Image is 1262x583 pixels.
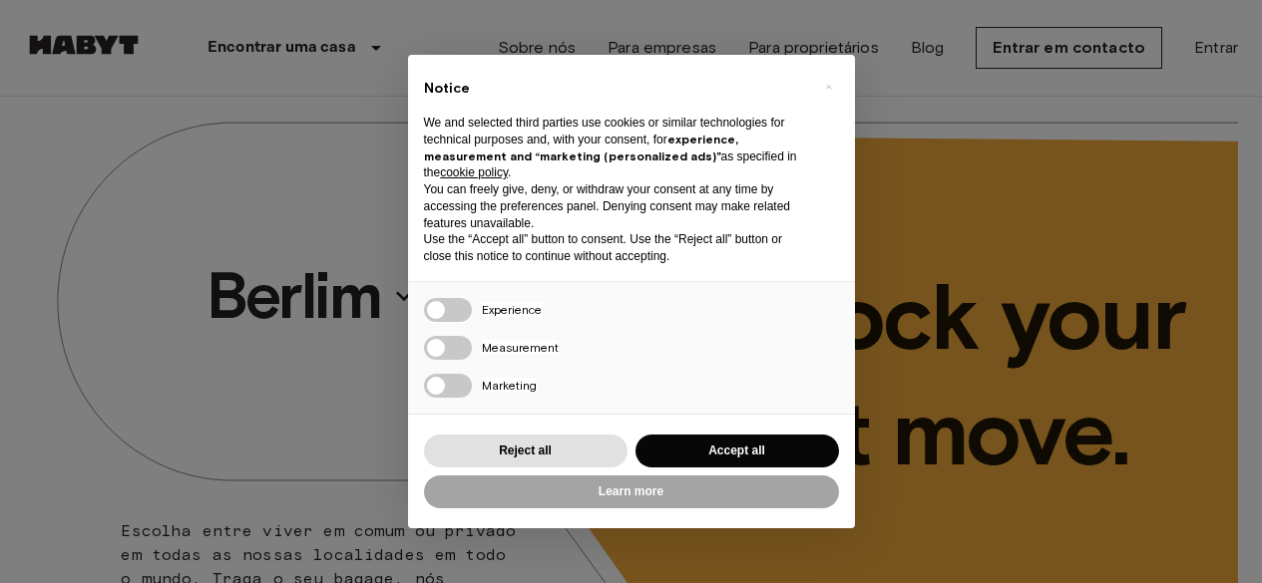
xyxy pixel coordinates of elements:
button: Accept all [635,435,839,467]
p: Use the “Accept all” button to consent. Use the “Reject all” button or close this notice to conti... [424,231,807,265]
p: You can freely give, deny, or withdraw your consent at any time by accessing the preferences pane... [424,181,807,231]
button: Reject all [424,435,628,467]
h2: Notice [424,79,807,99]
strong: experience, measurement and “marketing (personalized ads)” [424,132,738,163]
button: Close this notice [813,71,845,103]
a: cookie policy [440,165,508,179]
span: Measurement [482,340,559,355]
button: Learn more [424,475,839,508]
span: Marketing [482,378,537,393]
span: × [825,75,832,99]
p: We and selected third parties use cookies or similar technologies for technical purposes and, wit... [424,115,807,181]
span: Experience [482,302,542,317]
